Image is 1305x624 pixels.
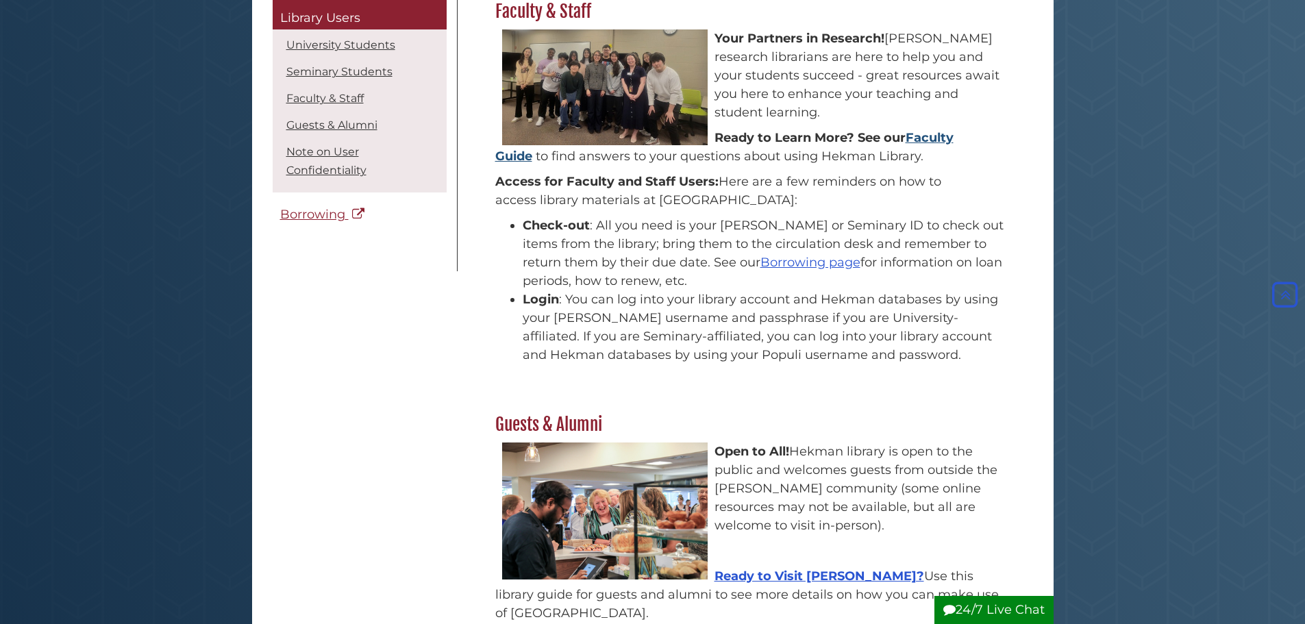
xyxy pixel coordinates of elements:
[523,290,1006,364] li: : You can log into your library account and Hekman databases by using your [PERSON_NAME] username...
[286,92,364,105] a: Faculty & Staff
[495,174,719,189] strong: Access for Faculty and Staff Users:
[286,146,366,177] a: Note on User Confidentiality
[523,216,1006,290] li: : All you need is your [PERSON_NAME] or Seminary ID to check out items from the library; bring th...
[495,29,1006,122] p: [PERSON_NAME] research librarians are here to help you and your students succeed - great resource...
[495,173,1006,210] p: Here are a few reminders on how to access library materials at [GEOGRAPHIC_DATA]:
[488,1,1012,23] h2: Faculty & Staff
[286,66,393,79] a: Seminary Students
[488,414,1012,436] h2: Guests & Alumni
[495,567,1006,623] p: Use this library guide for guests and alumni to see more details on how you can make use of [GEOG...
[495,130,954,164] a: Faculty Guide
[495,442,1006,535] p: Hekman library is open to the public and welcomes guests from outside the [PERSON_NAME] community...
[280,10,360,25] span: Library Users
[286,119,377,132] a: Guests & Alumni
[714,569,924,584] a: Ready to Visit [PERSON_NAME]?
[1269,287,1302,302] a: Back to Top
[523,218,590,233] strong: Check-out
[286,39,395,52] a: University Students
[714,444,789,459] strong: Open to All!
[495,130,954,164] b: Ready to Learn More? See our
[760,255,860,270] a: Borrowing page
[280,208,345,223] span: Borrowing
[934,596,1054,624] button: 24/7 Live Chat
[714,31,884,46] b: Your Partners in Research!
[523,292,559,307] strong: Login
[495,129,1006,166] p: to find answers to your questions about using Hekman Library.
[273,200,447,231] a: Borrowing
